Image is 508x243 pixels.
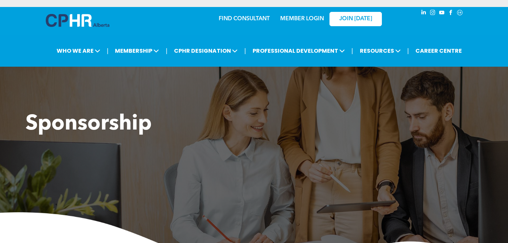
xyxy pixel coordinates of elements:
[46,14,109,27] img: A blue and white logo for cp alberta
[219,16,270,22] a: FIND CONSULTANT
[329,12,382,26] a: JOIN [DATE]
[456,9,464,18] a: Social network
[55,44,102,57] span: WHO WE ARE
[172,44,240,57] span: CPHR DESIGNATION
[438,9,445,18] a: youtube
[251,44,347,57] span: PROFESSIONAL DEVELOPMENT
[413,44,464,57] a: CAREER CENTRE
[429,9,436,18] a: instagram
[339,16,372,22] span: JOIN [DATE]
[113,44,161,57] span: MEMBERSHIP
[358,44,403,57] span: RESOURCES
[26,114,152,135] span: Sponsorship
[447,9,455,18] a: facebook
[166,44,167,58] li: |
[244,44,246,58] li: |
[107,44,109,58] li: |
[420,9,427,18] a: linkedin
[407,44,409,58] li: |
[351,44,353,58] li: |
[280,16,324,22] a: MEMBER LOGIN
